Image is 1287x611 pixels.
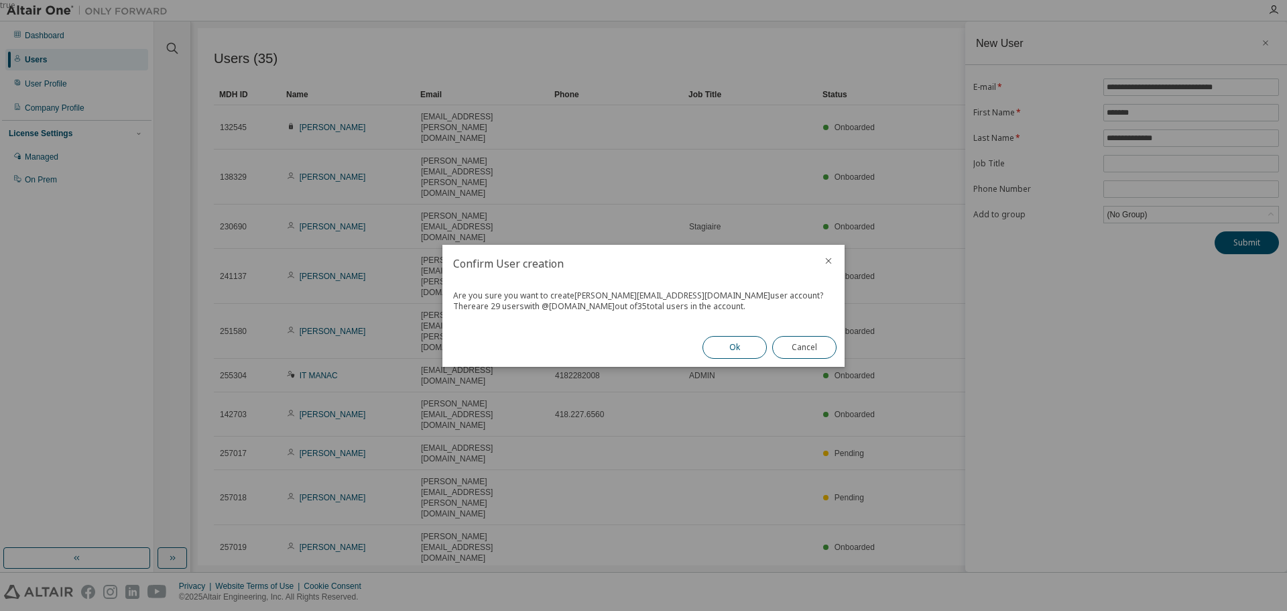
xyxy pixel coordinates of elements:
[453,290,834,301] div: Are you sure you want to create [PERSON_NAME][EMAIL_ADDRESS][DOMAIN_NAME] user account?
[442,245,812,282] h2: Confirm User creation
[453,301,834,312] div: There are 29 users with @ [DOMAIN_NAME] out of 35 total users in the account.
[702,336,767,359] button: Ok
[823,256,834,266] button: close
[772,336,837,359] button: Cancel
